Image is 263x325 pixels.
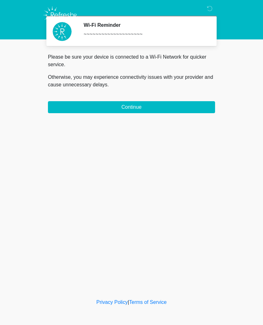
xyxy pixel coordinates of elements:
[53,22,72,41] img: Agent Avatar
[42,5,80,26] img: Refresh RX Logo
[128,299,129,305] a: |
[84,31,206,38] div: ~~~~~~~~~~~~~~~~~~~~
[129,299,167,305] a: Terms of Service
[48,73,215,89] p: Otherwise, you may experience connectivity issues with your provider and cause unnecessary delays
[96,299,128,305] a: Privacy Policy
[108,82,109,87] span: .
[48,53,215,68] p: Please be sure your device is connected to a Wi-Fi Network for quicker service.
[48,101,215,113] button: Continue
